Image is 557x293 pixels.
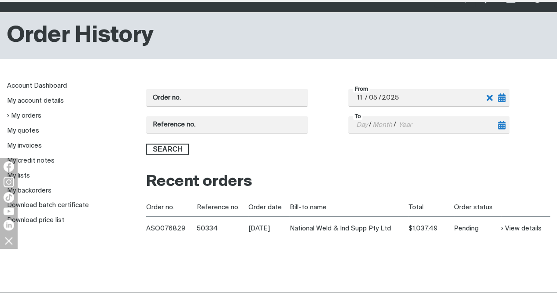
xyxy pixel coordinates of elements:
a: My account details [7,97,64,104]
img: TikTok [4,192,14,203]
h2: Recent orders [146,172,550,192]
td: National Weld & Ind Supp Pty Ltd [289,217,408,238]
th: Total [408,198,454,217]
input: Year [396,117,414,133]
input: Month [367,89,378,106]
button: Clear selected date [484,89,495,106]
a: My lists [7,172,30,179]
a: My invoices [7,142,42,149]
th: ASO076829 [146,217,197,238]
img: Facebook [4,161,14,172]
a: Download price list [7,217,64,223]
input: Day [355,89,365,106]
th: Order date [248,198,289,217]
button: Search orders [146,144,189,155]
td: Pending [454,217,501,238]
a: My credit notes [7,157,55,164]
img: Instagram [4,177,14,187]
th: Order status [454,198,501,217]
input: Month [372,117,394,133]
a: My backorders [7,187,52,194]
nav: My account [7,79,132,228]
a: Account Dashboard [7,82,67,89]
a: View details of Order ASO076829 [501,223,542,234]
img: hide socials [1,233,16,248]
span: $1,037.49 [408,225,437,232]
button: Toggle calendar [495,117,508,133]
td: [DATE] [248,217,289,238]
img: YouTube [4,208,14,215]
a: My orders [7,112,41,119]
img: LinkedIn [4,220,14,230]
th: Bill-to name [289,198,408,217]
a: My quotes [7,127,39,134]
a: Download batch certificate [7,202,89,208]
button: Toggle calendar [495,89,508,106]
input: Year [381,89,399,106]
h1: Order History [7,22,154,50]
th: Order no. [146,198,197,217]
th: Reference no. [197,198,248,217]
input: Day [355,117,369,133]
span: Search [147,144,188,155]
td: 50334 [197,217,248,238]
